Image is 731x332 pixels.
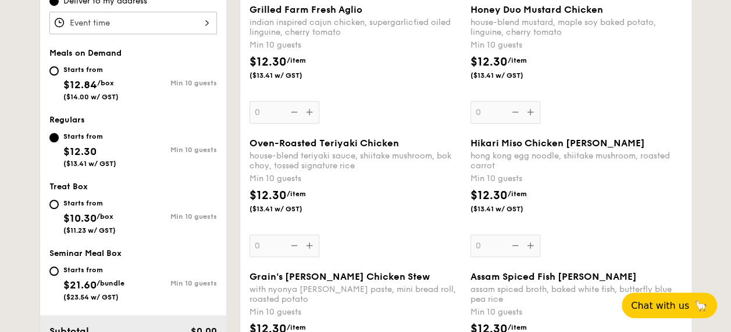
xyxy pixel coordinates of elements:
[470,284,682,304] div: assam spiced broth, baked white fish, butterfly blue pea rice
[49,182,88,192] span: Treat Box
[97,212,113,221] span: /box
[249,204,329,214] span: ($13.41 w/ GST)
[249,151,461,171] div: house-blend teriyaki sauce, shiitake mushroom, bok choy, tossed signature rice
[133,79,217,87] div: Min 10 guests
[631,300,689,311] span: Chat with us
[63,212,97,225] span: $10.30
[470,271,637,282] span: Assam Spiced Fish [PERSON_NAME]
[470,55,508,69] span: $12.30
[63,145,97,158] span: $12.30
[249,284,461,304] div: with nyonya [PERSON_NAME] paste, mini bread roll, roasted potato
[470,204,550,214] span: ($13.41 w/ GST)
[249,17,461,37] div: indian inspired cajun chicken, supergarlicfied oiled linguine, cherry tomato
[287,56,306,64] span: /item
[470,39,682,51] div: Min 10 guests
[63,293,119,301] span: ($23.54 w/ GST)
[470,71,550,80] span: ($13.41 w/ GST)
[249,306,461,318] div: Min 10 guests
[49,48,122,58] span: Meals on Demand
[470,173,682,185] div: Min 10 guests
[63,279,97,291] span: $21.60
[63,199,116,208] div: Starts from
[508,323,527,331] span: /item
[470,189,508,203] span: $12.30
[63,93,119,101] span: ($14.00 w/ GST)
[470,151,682,171] div: hong kong egg noodle, shiitake mushroom, roasted carrot
[470,138,645,149] span: Hikari Miso Chicken [PERSON_NAME]
[63,78,97,91] span: $12.84
[249,189,287,203] span: $12.30
[63,65,119,74] div: Starts from
[63,132,116,141] div: Starts from
[249,55,287,69] span: $12.30
[249,71,329,80] span: ($13.41 w/ GST)
[133,212,217,221] div: Min 10 guests
[470,4,603,15] span: Honey Duo Mustard Chicken
[63,226,116,234] span: ($11.23 w/ GST)
[49,133,59,142] input: Starts from$12.30($13.41 w/ GST)Min 10 guests
[133,146,217,154] div: Min 10 guests
[49,266,59,276] input: Starts from$21.60/bundle($23.54 w/ GST)Min 10 guests
[249,39,461,51] div: Min 10 guests
[97,79,114,87] span: /box
[249,173,461,185] div: Min 10 guests
[49,248,122,258] span: Seminar Meal Box
[63,160,116,168] span: ($13.41 w/ GST)
[49,115,85,125] span: Regulars
[249,4,362,15] span: Grilled Farm Fresh Aglio
[97,279,124,287] span: /bundle
[287,323,306,331] span: /item
[49,66,59,75] input: Starts from$12.84/box($14.00 w/ GST)Min 10 guests
[63,265,124,275] div: Starts from
[249,138,399,149] span: Oven-Roasted Teriyaki Chicken
[622,293,717,318] button: Chat with us🦙
[49,200,59,209] input: Starts from$10.30/box($11.23 w/ GST)Min 10 guests
[508,56,527,64] span: /item
[287,190,306,198] span: /item
[249,271,430,282] span: Grain's [PERSON_NAME] Chicken Stew
[470,17,682,37] div: house-blend mustard, maple soy baked potato, linguine, cherry tomato
[470,306,682,318] div: Min 10 guests
[49,12,217,34] input: Event time
[133,279,217,287] div: Min 10 guests
[694,299,708,312] span: 🦙
[508,190,527,198] span: /item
